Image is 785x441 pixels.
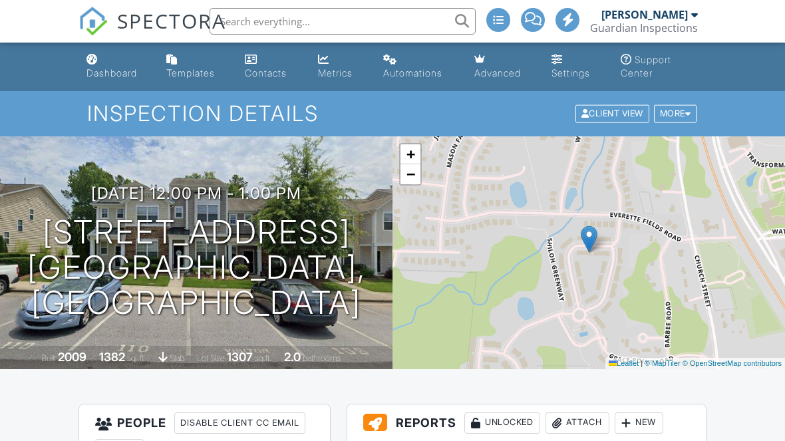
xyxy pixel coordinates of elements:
div: [PERSON_NAME] [601,8,688,21]
a: SPECTORA [78,18,226,46]
div: Disable Client CC Email [174,412,305,434]
span: slab [170,353,184,363]
div: Metrics [318,67,353,78]
div: Dashboard [86,67,137,78]
a: Contacts [239,48,302,86]
a: © MapTiler [645,359,681,367]
a: Templates [161,48,229,86]
span: | [641,359,643,367]
h3: [DATE] 12:00 pm - 1:00 pm [91,184,301,202]
span: + [406,146,415,162]
span: sq. ft. [127,353,146,363]
a: Dashboard [81,48,150,86]
h1: Inspection Details [87,102,698,125]
span: Built [41,353,56,363]
div: New [615,412,663,434]
a: © OpenStreetMap contributors [683,359,782,367]
a: Advanced [469,48,536,86]
span: bathrooms [303,353,341,363]
div: 1382 [99,350,125,364]
div: Advanced [474,67,521,78]
a: Settings [546,48,605,86]
span: Lot Size [197,353,225,363]
div: 2.0 [284,350,301,364]
a: Automations (Advanced) [378,48,458,86]
span: sq.ft. [255,353,271,363]
a: Zoom in [400,144,420,164]
div: 2009 [58,350,86,364]
div: Templates [166,67,215,78]
a: Support Center [615,48,704,86]
div: Support Center [621,54,671,78]
div: Attach [546,412,609,434]
div: Client View [575,105,649,123]
span: SPECTORA [117,7,226,35]
div: Unlocked [464,412,540,434]
img: The Best Home Inspection Software - Spectora [78,7,108,36]
a: Leaflet [609,359,639,367]
div: Guardian Inspections [590,21,698,35]
div: More [654,105,697,123]
div: Contacts [245,67,287,78]
img: Marker [581,225,597,253]
a: Zoom out [400,164,420,184]
div: Automations [383,67,442,78]
a: Metrics [313,48,367,86]
input: Search everything... [210,8,476,35]
span: − [406,166,415,182]
div: 1307 [227,350,253,364]
a: Client View [574,108,653,118]
h1: [STREET_ADDRESS] [GEOGRAPHIC_DATA], [GEOGRAPHIC_DATA] [21,215,371,320]
div: Settings [551,67,590,78]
